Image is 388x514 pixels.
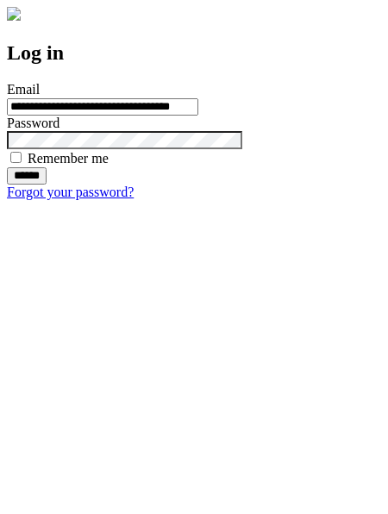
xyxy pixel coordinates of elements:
[7,116,59,130] label: Password
[7,41,381,65] h2: Log in
[7,185,134,199] a: Forgot your password?
[7,82,40,97] label: Email
[28,151,109,166] label: Remember me
[7,7,21,21] img: logo-4e3dc11c47720685a147b03b5a06dd966a58ff35d612b21f08c02c0306f2b779.png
